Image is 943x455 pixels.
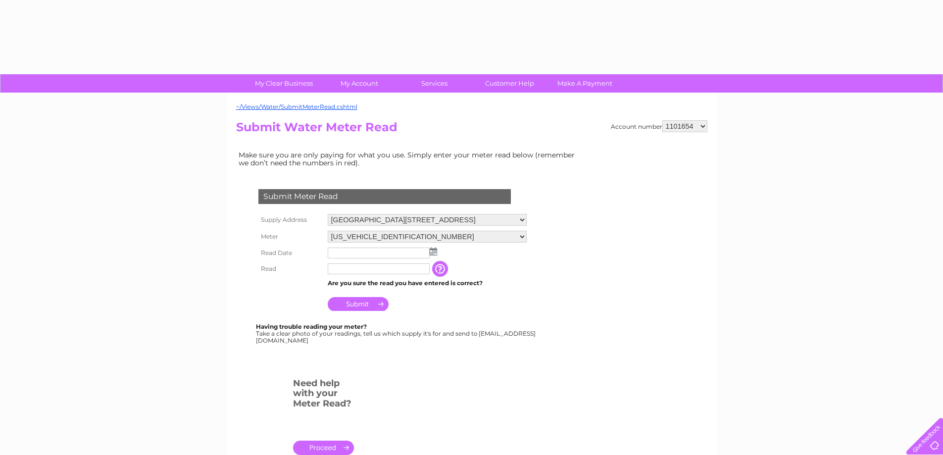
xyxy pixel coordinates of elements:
a: Services [394,74,475,93]
td: Make sure you are only paying for what you use. Simply enter your meter read below (remember we d... [236,149,583,169]
a: My Account [318,74,400,93]
a: Make A Payment [544,74,626,93]
th: Read [256,261,325,277]
input: Information [432,261,450,277]
th: Meter [256,228,325,245]
a: . [293,441,354,455]
h2: Submit Water Meter Read [236,120,707,139]
div: Take a clear photo of your readings, tell us which supply it's for and send to [EMAIL_ADDRESS][DO... [256,323,537,344]
th: Read Date [256,245,325,261]
a: My Clear Business [243,74,325,93]
a: ~/Views/Water/SubmitMeterRead.cshtml [236,103,357,110]
th: Supply Address [256,211,325,228]
img: ... [430,248,437,255]
h3: Need help with your Meter Read? [293,376,354,414]
a: Customer Help [469,74,550,93]
td: Are you sure the read you have entered is correct? [325,277,529,290]
input: Submit [328,297,389,311]
div: Submit Meter Read [258,189,511,204]
b: Having trouble reading your meter? [256,323,367,330]
div: Account number [611,120,707,132]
